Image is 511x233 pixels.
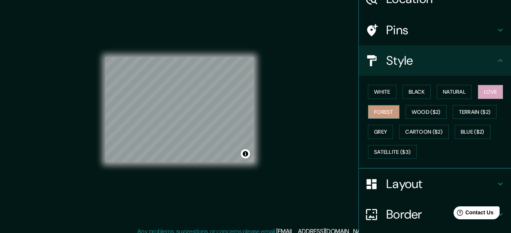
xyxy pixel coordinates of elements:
[359,15,511,45] div: Pins
[453,105,497,119] button: Terrain ($2)
[455,125,490,139] button: Blue ($2)
[386,53,496,68] h4: Style
[406,105,447,119] button: Wood ($2)
[386,22,496,38] h4: Pins
[368,85,396,99] button: White
[241,149,250,158] button: Toggle attribution
[359,169,511,199] div: Layout
[105,57,254,162] canvas: Map
[443,203,503,225] iframe: Help widget launcher
[368,105,400,119] button: Forest
[368,125,393,139] button: Grey
[399,125,449,139] button: Cartoon ($2)
[359,45,511,76] div: Style
[386,176,496,192] h4: Layout
[368,145,417,159] button: Satellite ($3)
[403,85,431,99] button: Black
[359,199,511,230] div: Border
[437,85,472,99] button: Natural
[386,207,496,222] h4: Border
[478,85,503,99] button: Love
